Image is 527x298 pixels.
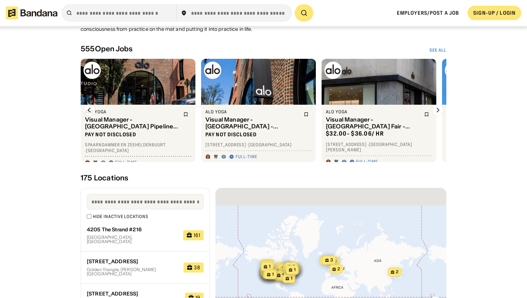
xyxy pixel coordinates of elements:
[81,251,209,284] a: [STREET_ADDRESS]Golden Triangle, [PERSON_NAME][GEOGRAPHIC_DATA]38
[326,142,432,153] div: [STREET_ADDRESS] · [GEOGRAPHIC_DATA][PERSON_NAME]
[397,10,459,16] a: Employers/Post a job
[432,104,443,116] img: Right Arrow
[473,10,516,16] div: SIGN-UP / LOGIN
[201,59,316,162] a: Alo Yoga logoAlo YogaVisual Manager - [GEOGRAPHIC_DATA] - 5617696004Pay not disclosed[STREET_ADDR...
[205,109,299,115] div: Alo Yoga
[294,267,296,273] span: 1
[87,268,178,276] div: Golden Triangle, [PERSON_NAME][GEOGRAPHIC_DATA]
[272,271,274,278] span: 1
[326,116,420,130] div: Visual Manager - [GEOGRAPHIC_DATA] Fair - 5664572004
[293,264,295,270] span: 1
[322,59,436,162] a: Alo Yoga logoAlo YogaVisual Manager - [GEOGRAPHIC_DATA] Fair - 5664572004$32.00- $36.06/ hr[STREE...
[429,47,446,53] a: See All
[87,259,178,265] div: [STREET_ADDRESS]
[87,291,179,297] div: [STREET_ADDRESS]
[326,109,420,115] div: Alo Yoga
[326,130,384,137] div: $ 32.00 - $36.06 / hr
[81,219,209,252] a: 4205 The Strand #216[GEOGRAPHIC_DATA], [GEOGRAPHIC_DATA]161
[84,104,95,116] img: Left Arrow
[115,160,137,165] div: Full-time
[445,62,462,79] img: Alo Yoga logo
[87,235,177,244] div: [GEOGRAPHIC_DATA], [GEOGRAPHIC_DATA]
[85,109,179,115] div: Alo Yoga
[6,6,57,19] img: Bandana logotype
[269,264,271,270] span: 1
[291,275,293,282] span: 1
[87,227,177,233] div: 4205 The Strand #216
[236,154,257,160] div: Full-time
[93,214,148,219] div: Hide inactive locations
[282,272,284,278] span: 1
[84,62,101,79] img: Alo Yoga logo
[81,59,195,162] a: Alo Yoga logoAlo YogaVisual Manager - [GEOGRAPHIC_DATA] Pipeline - 5644542004Pay not disclosedSpa...
[85,116,179,130] div: Visual Manager - [GEOGRAPHIC_DATA] Pipeline - 5644542004
[194,265,200,270] div: 38
[85,142,191,153] div: Spaarndammer en Zeeheldenbuurt · [GEOGRAPHIC_DATA]
[337,266,340,272] span: 2
[277,268,280,274] span: 3
[205,116,299,130] div: Visual Manager - [GEOGRAPHIC_DATA] - 5617696004
[205,131,257,138] div: Pay not disclosed
[324,62,342,79] img: Alo Yoga logo
[356,159,378,165] div: Full-time
[85,131,136,138] div: Pay not disclosed
[204,62,221,79] img: Alo Yoga logo
[194,233,200,238] div: 161
[205,142,312,148] div: [STREET_ADDRESS] · [GEOGRAPHIC_DATA]
[396,269,399,275] span: 2
[330,257,333,263] span: 3
[81,44,133,53] div: 555 Open Jobs
[81,174,446,182] div: 175 Locations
